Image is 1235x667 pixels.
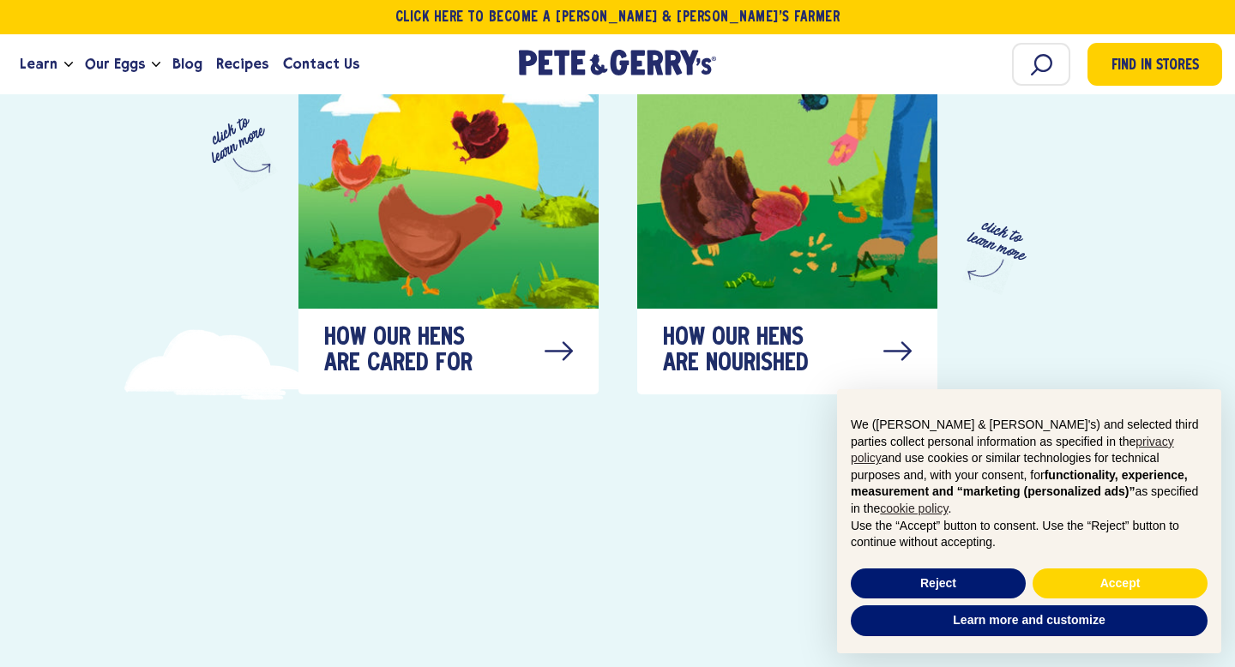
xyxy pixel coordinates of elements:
a: How our hens are nourished [637,52,937,394]
button: Reject [851,568,1026,599]
a: Contact Us [276,41,366,87]
span: click to learn more [966,215,1033,265]
a: cookie policy [880,502,948,515]
span: click to learn more [200,110,268,166]
a: Learn [13,41,64,87]
span: How our hens are cared for [324,326,496,377]
p: Use the “Accept” button to consent. Use the “Reject” button to continue without accepting. [851,518,1208,551]
button: Accept [1033,568,1208,599]
a: How our hens are cared for [298,52,599,394]
span: How our hens are nourished [663,326,834,377]
button: Open the dropdown menu for Learn [64,62,73,68]
a: Find in Stores [1087,43,1222,86]
button: Open the dropdown menu for Our Eggs [152,62,160,68]
span: Find in Stores [1111,55,1199,78]
a: Our Eggs [78,41,152,87]
span: Learn [20,53,57,75]
a: Blog [166,41,209,87]
span: Our Eggs [85,53,145,75]
p: We ([PERSON_NAME] & [PERSON_NAME]'s) and selected third parties collect personal information as s... [851,417,1208,518]
button: Learn more and customize [851,605,1208,636]
span: Recipes [216,53,268,75]
input: Search [1012,43,1070,86]
span: Contact Us [283,53,359,75]
span: Blog [172,53,202,75]
a: Recipes [209,41,275,87]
